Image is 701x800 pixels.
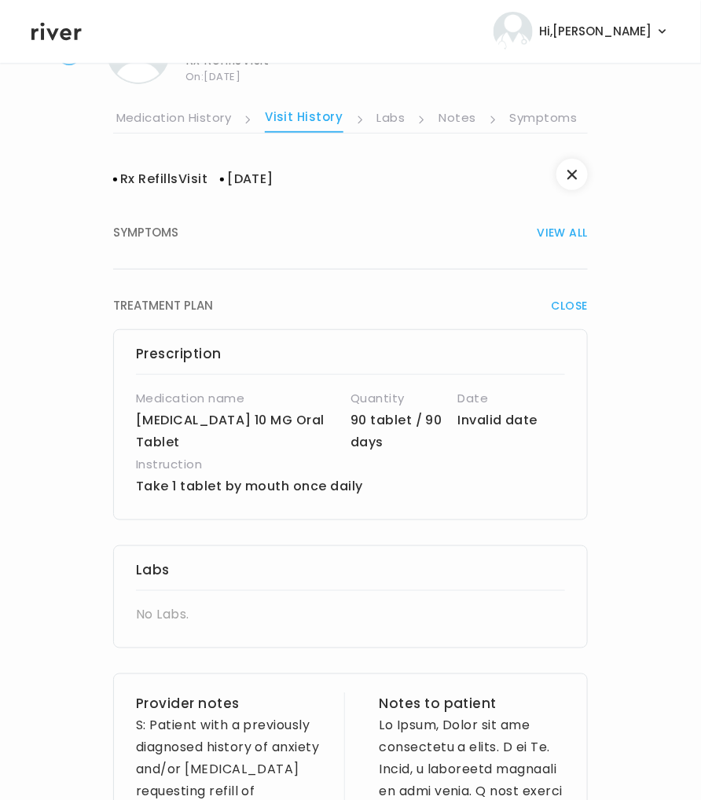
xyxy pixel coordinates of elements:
[265,106,343,133] a: Visit History
[377,107,406,132] a: Labs
[380,693,566,715] h3: Notes to patient
[116,107,232,132] a: Medication History
[539,20,651,42] span: Hi, [PERSON_NAME]
[185,72,322,82] span: On: [DATE]
[458,409,566,431] p: Invalid date
[136,475,494,497] p: Take 1 tablet by mouth once daily
[113,295,213,317] span: TREATMENT PLAN
[136,409,350,453] p: [MEDICAL_DATA] 10 MG Oral Tablet
[113,270,588,342] button: TREATMENT PLANCLOSE
[510,107,578,132] a: Symptoms
[113,196,588,270] button: SYMPTOMSVIEW ALL
[136,343,565,365] h3: Prescription
[439,107,475,132] a: Notes
[136,559,565,581] h3: Labs
[220,168,273,190] span: [DATE]
[113,222,178,244] span: SYMPTOMS
[538,222,588,244] span: VIEW ALL
[136,387,350,409] h4: Medication name
[494,12,533,51] img: user avatar
[136,453,494,475] h4: Instruction
[552,295,588,317] span: CLOSE
[350,409,458,453] p: 90 tablet / 90 days
[113,168,207,190] h3: Rx Refills Visit
[350,387,458,409] h4: Quantity
[136,604,565,626] div: No Labs.
[458,387,566,409] h4: Date
[494,12,670,51] button: user avatarHi,[PERSON_NAME]
[136,693,322,715] h3: Provider notes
